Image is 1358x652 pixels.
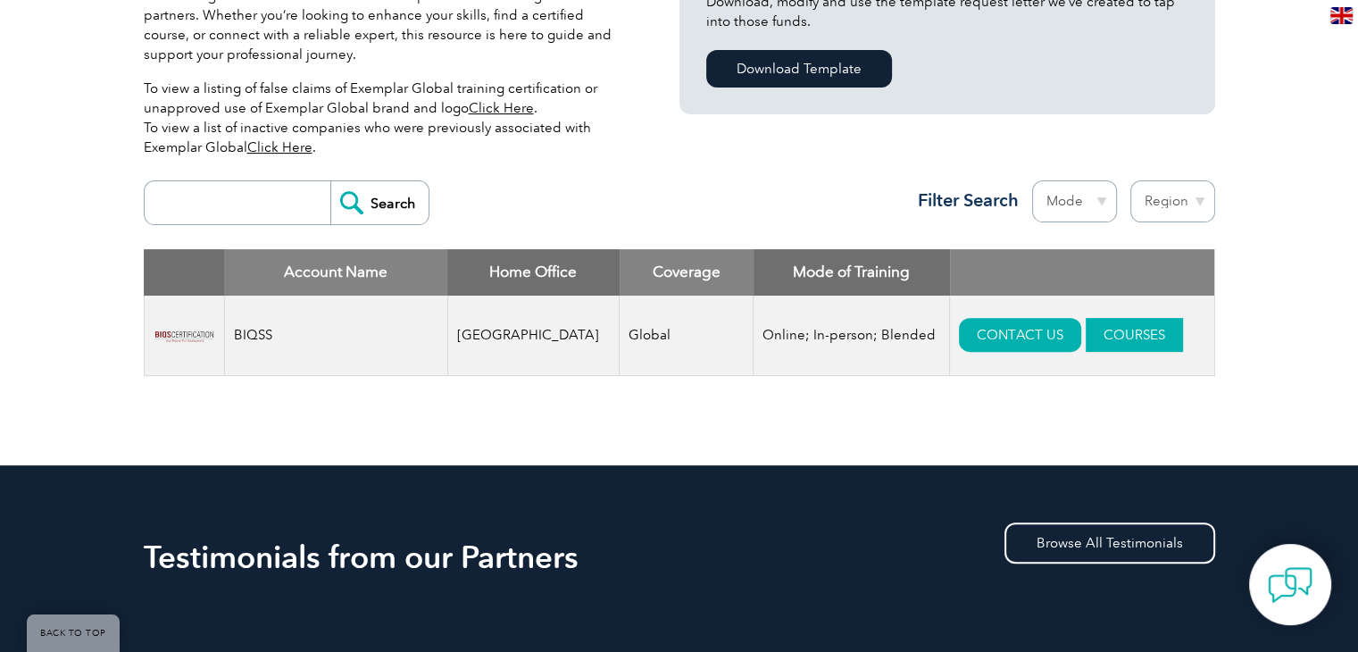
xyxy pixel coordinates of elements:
[154,305,215,366] img: 13dcf6a5-49c1-ed11-b597-0022481565fd-logo.png
[447,249,620,296] th: Home Office: activate to sort column ascending
[907,189,1019,212] h3: Filter Search
[144,543,1215,572] h2: Testimonials from our Partners
[620,249,754,296] th: Coverage: activate to sort column ascending
[1086,318,1183,352] a: COURSES
[754,296,950,376] td: Online; In-person; Blended
[959,318,1081,352] a: CONTACT US
[469,100,534,116] a: Click Here
[447,296,620,376] td: [GEOGRAPHIC_DATA]
[1004,522,1215,564] a: Browse All Testimonials
[224,249,447,296] th: Account Name: activate to sort column descending
[620,296,754,376] td: Global
[144,79,626,157] p: To view a listing of false claims of Exemplar Global training certification or unapproved use of ...
[706,50,892,88] a: Download Template
[247,139,312,155] a: Click Here
[1268,563,1312,607] img: contact-chat.png
[224,296,447,376] td: BIQSS
[950,249,1214,296] th: : activate to sort column ascending
[754,249,950,296] th: Mode of Training: activate to sort column ascending
[330,181,429,224] input: Search
[27,614,120,652] a: BACK TO TOP
[1330,7,1353,24] img: en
